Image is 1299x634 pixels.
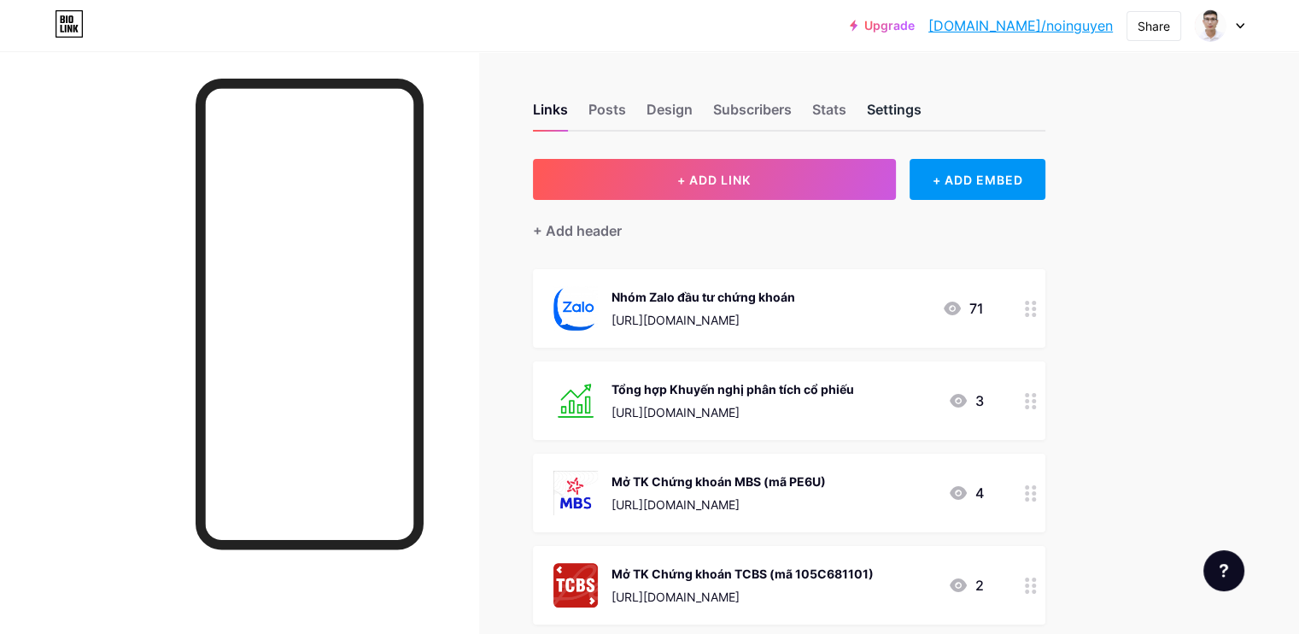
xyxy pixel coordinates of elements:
[910,159,1045,200] div: + ADD EMBED
[611,403,854,421] div: [URL][DOMAIN_NAME]
[948,390,984,411] div: 3
[553,471,598,515] img: Mở TK Chứng khoán MBS (mã PE6U)
[948,575,984,596] div: 2
[553,379,598,423] img: Tổng hợp Khuyến nghị phân tích cổ phiếu
[533,99,568,130] div: Links
[611,565,874,583] div: Mở TK Chứng khoán TCBS (mã 105C681101)
[942,298,984,319] div: 71
[611,496,826,514] div: [URL][DOMAIN_NAME]
[677,173,751,187] span: + ADD LINK
[850,19,915,32] a: Upgrade
[553,286,598,331] img: Nhóm Zalo đầu tư chứng khoán
[611,288,795,306] div: Nhóm Zalo đầu tư chứng khoán
[1194,9,1226,42] img: noinguyen
[928,15,1113,36] a: [DOMAIN_NAME]/noinguyen
[611,380,854,398] div: Tổng hợp Khuyến nghị phân tích cổ phiếu
[1138,17,1170,35] div: Share
[948,483,984,503] div: 4
[812,99,846,130] div: Stats
[533,159,896,200] button: + ADD LINK
[611,311,795,329] div: [URL][DOMAIN_NAME]
[588,99,626,130] div: Posts
[867,99,922,130] div: Settings
[611,473,826,490] div: Mở TK Chứng khoán MBS (mã PE6U)
[611,588,874,606] div: [URL][DOMAIN_NAME]
[533,220,622,241] div: + Add header
[647,99,693,130] div: Design
[553,563,598,608] img: Mở TK Chứng khoán TCBS (mã 105C681101)
[713,99,792,130] div: Subscribers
